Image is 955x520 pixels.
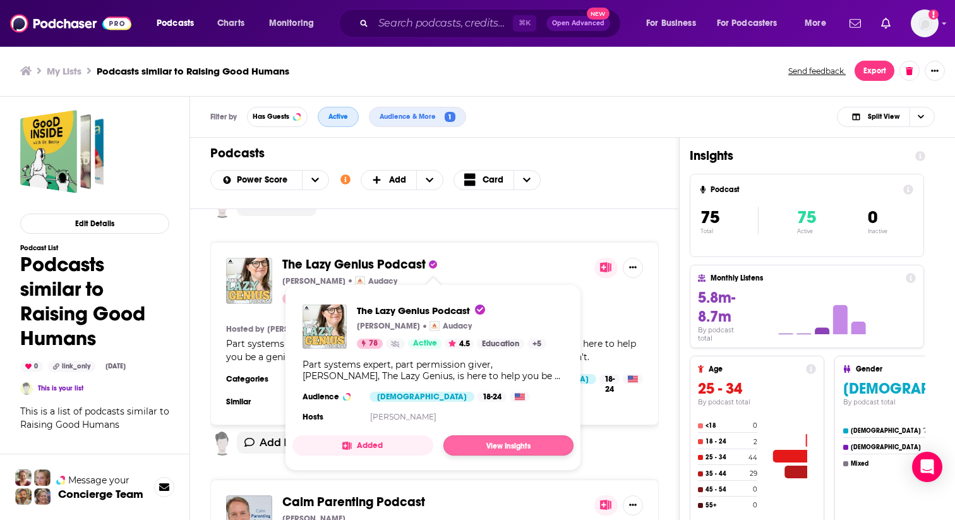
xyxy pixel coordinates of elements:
[20,214,169,234] button: Edit Details
[546,16,610,31] button: Open AdvancedNew
[10,11,131,35] img: Podchaser - Follow, Share and Rate Podcasts
[303,412,323,422] h4: Hosts
[260,437,309,449] span: Add Note
[282,257,426,272] span: The Lazy Genius Podcast
[912,452,942,482] div: Open Intercom Messenger
[15,488,32,505] img: Jon Profile
[408,339,442,349] a: Active
[351,9,633,38] div: Search podcasts, credits, & more...
[855,61,894,81] button: Export
[754,438,757,446] h4: 2
[483,176,503,184] span: Card
[868,113,899,120] span: Split View
[698,288,735,326] span: 5.8m-8.7m
[709,13,796,33] button: open menu
[217,15,244,32] span: Charts
[209,13,252,33] a: Charts
[292,435,433,456] button: Added
[911,9,939,37] img: User Profile
[34,488,51,505] img: Barbara Profile
[282,294,308,304] a: 78
[445,112,455,123] span: 1
[237,432,316,454] button: Add Note
[837,107,935,127] button: Choose View
[750,469,757,478] h4: 29
[389,176,406,184] span: Add
[369,107,466,127] button: Audience & More1
[380,113,441,120] span: Audience & More
[717,15,778,32] span: For Podcasters
[210,145,649,161] h1: Podcasts
[361,170,444,190] button: + Add
[753,485,757,493] h4: 0
[211,176,302,184] button: open menu
[700,207,719,228] span: 75
[148,13,210,33] button: open menu
[748,454,757,462] h4: 44
[226,397,283,407] h3: Similar
[282,495,425,509] a: Calm Parenting Podcast
[753,501,757,509] h4: 0
[477,339,524,349] a: Education
[237,176,292,184] span: Power Score
[20,406,169,430] span: This is a list of podcasts similar to Raising Good Humans
[282,258,426,272] a: The Lazy Genius Podcast
[513,15,536,32] span: ⌘ K
[226,324,264,334] h4: Hosted by
[267,324,330,334] a: [PERSON_NAME]
[355,276,365,286] img: Audacy
[303,359,563,382] div: Part systems expert, part permission giver, [PERSON_NAME], The Lazy Genius, is here to help you b...
[210,112,237,121] h3: Filter by
[303,305,347,349] img: The Lazy Genius Podcast
[429,321,472,331] a: AudacyAudacy
[157,15,194,32] span: Podcasts
[706,486,750,493] h4: 45 - 54
[355,276,397,286] a: AudacyAudacy
[443,435,574,456] a: View Insights
[868,228,887,234] p: Inactive
[623,495,643,516] button: Show More Button
[797,228,816,234] p: Active
[100,361,131,372] div: [DATE]
[253,113,289,120] span: Has Guests
[805,15,826,32] span: More
[413,337,437,350] span: Active
[453,170,568,190] h2: Choose View
[690,148,905,164] h1: Insights
[20,244,169,252] h3: Podcast List
[923,426,930,435] h4: 71
[38,384,83,392] a: This is your list
[698,398,816,406] h4: By podcast total
[706,438,750,445] h4: 18 - 24
[282,494,425,510] span: Calm Parenting Podcast
[357,305,485,317] span: The Lazy Genius Podcast
[260,13,330,33] button: open menu
[876,13,896,34] a: Show notifications dropdown
[48,361,95,372] div: link_only
[357,339,383,349] a: 78
[303,392,359,402] h3: Audience
[373,13,513,33] input: Search podcasts, credits, & more...
[709,365,801,373] h4: Age
[357,321,420,331] p: [PERSON_NAME]
[340,174,351,186] a: Show additional information
[637,13,712,33] button: open menu
[226,258,272,304] img: The Lazy Genius Podcast
[706,502,750,509] h4: 55+
[753,421,757,430] h4: 0
[20,382,33,395] img: Kevin
[706,470,747,478] h4: 35 - 44
[226,338,636,363] span: Part systems expert, part permission giver, [PERSON_NAME], The Lazy Genius, is here to help you b...
[698,379,816,398] h3: 25 - 34
[911,9,939,37] span: Logged in as KevinZ
[368,276,397,286] p: Audacy
[911,9,939,37] button: Show profile menu
[797,207,816,228] span: 75
[369,337,378,350] span: 78
[445,339,474,349] button: 4.5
